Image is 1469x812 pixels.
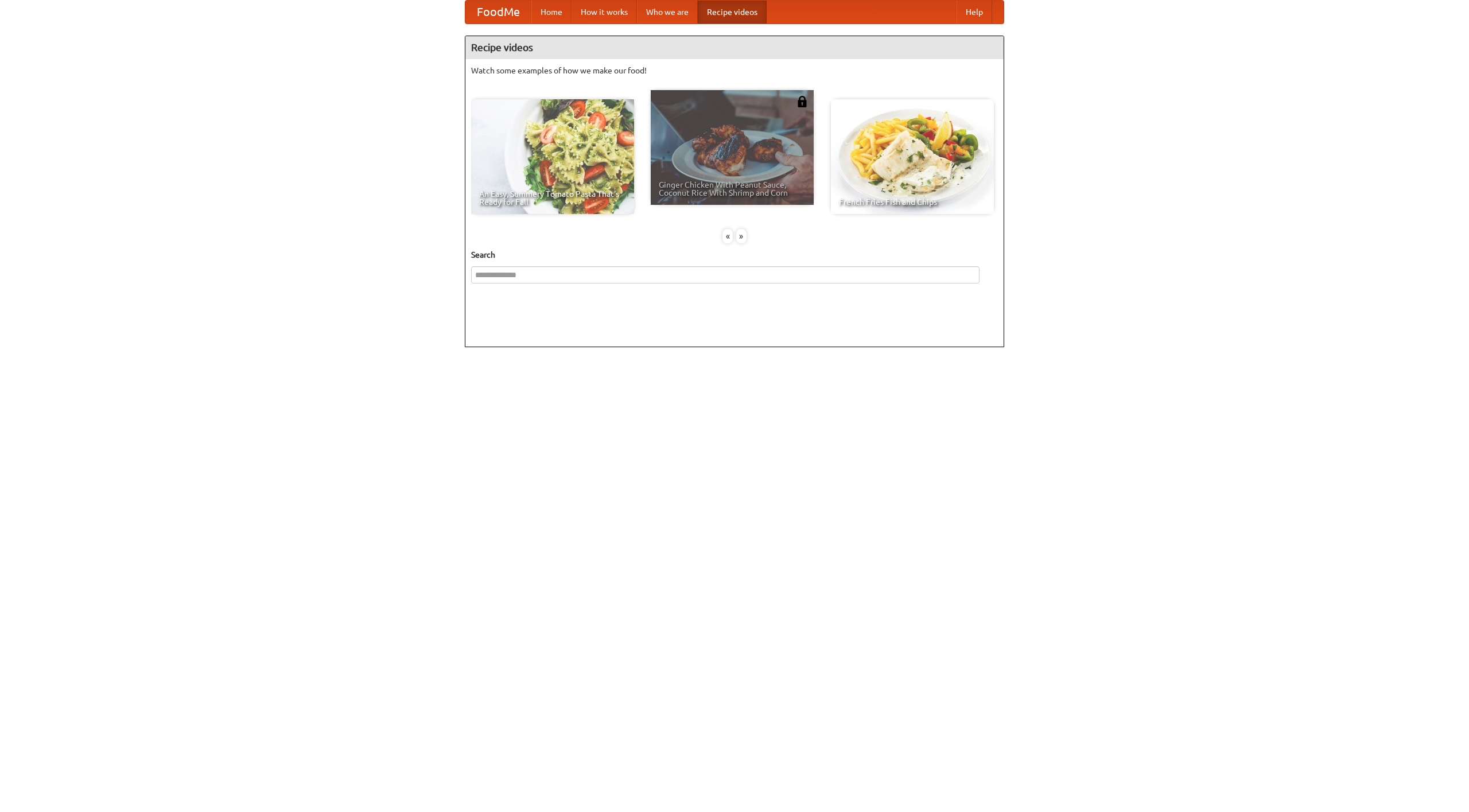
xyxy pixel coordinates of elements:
[572,1,637,24] a: How it works
[531,1,572,24] a: Home
[831,99,994,214] a: French Fries Fish and Chips
[957,1,992,24] a: Help
[796,96,808,107] img: 483408.png
[637,1,698,24] a: Who we are
[465,1,531,24] a: FoodMe
[471,249,998,261] h5: Search
[465,36,1004,59] h4: Recipe videos
[722,229,733,243] div: «
[736,229,747,243] div: »
[471,99,634,214] a: An Easy, Summery Tomato Pasta That's Ready for Fall
[839,198,986,206] span: French Fries Fish and Chips
[698,1,767,24] a: Recipe videos
[471,65,998,76] p: Watch some examples of how we make our food!
[479,190,626,206] span: An Easy, Summery Tomato Pasta That's Ready for Fall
